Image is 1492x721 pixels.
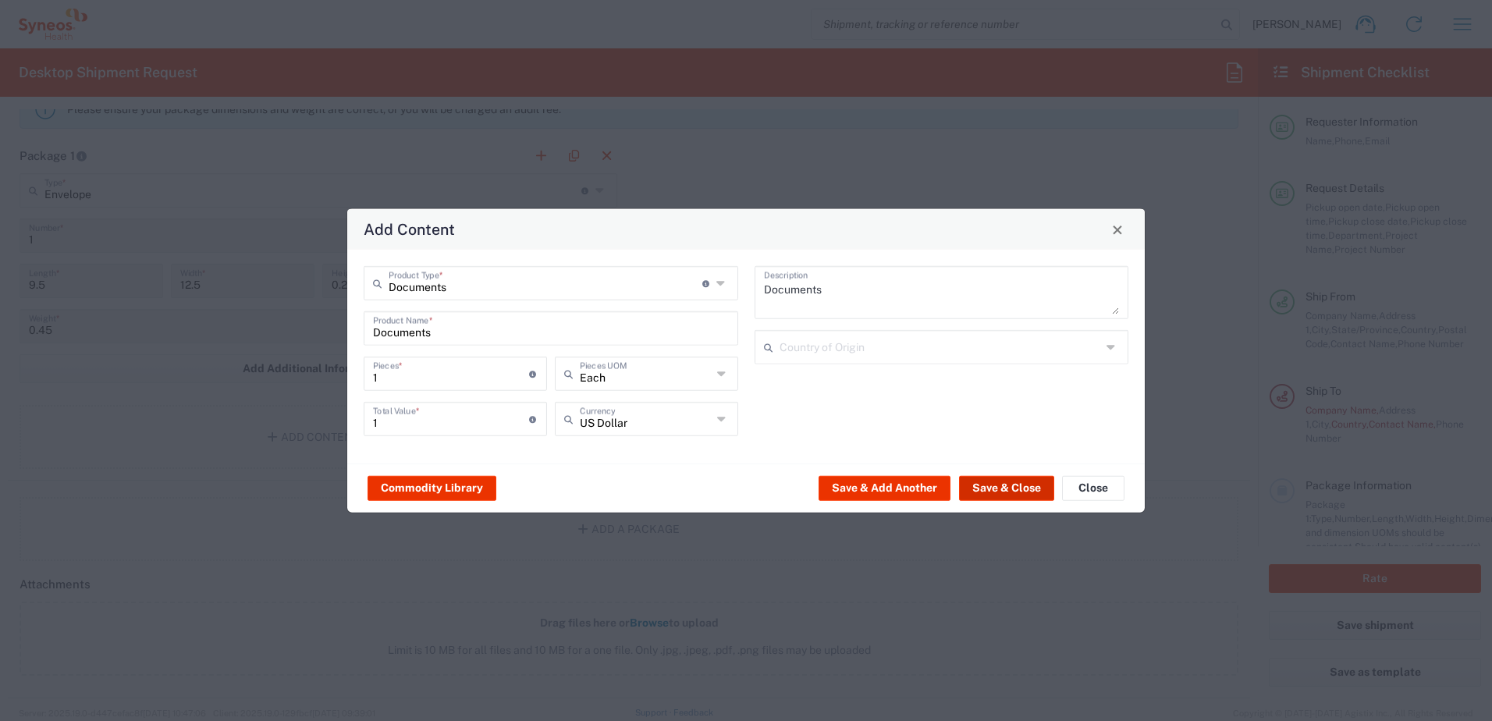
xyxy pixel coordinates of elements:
button: Close [1107,218,1128,240]
button: Commodity Library [368,475,496,500]
h4: Add Content [364,218,455,240]
button: Close [1062,475,1124,500]
button: Save & Close [959,475,1054,500]
button: Save & Add Another [819,475,950,500]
